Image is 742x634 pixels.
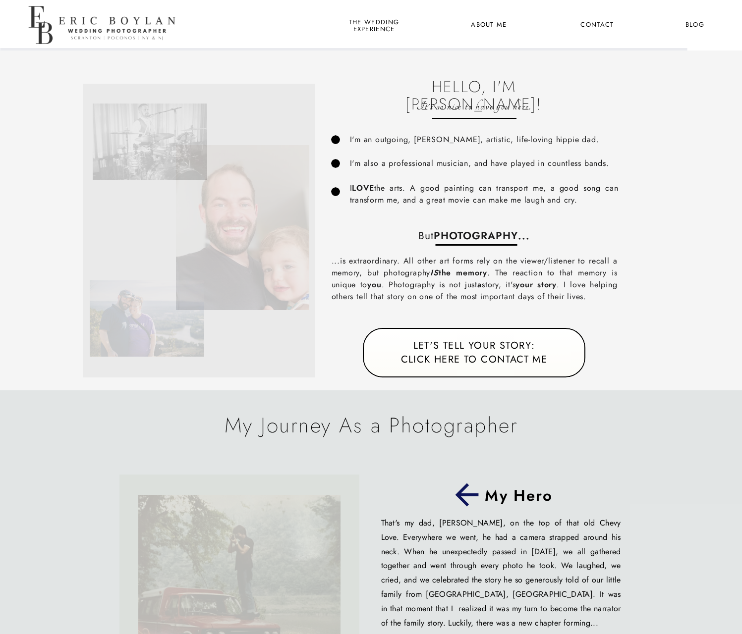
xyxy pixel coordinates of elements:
i: IS [430,267,439,278]
p: I the arts. A good painting can transport me, a good song can transform me, and a great movie can... [350,182,619,206]
span: But [418,228,434,243]
p: ... [335,228,614,240]
b: the memory [430,267,487,278]
h2: My Journey As a Photographer [132,413,611,436]
b: you [367,279,381,290]
a: Let's tell your story:Click here to Contact me [390,339,559,367]
p: It's so nice to have you here. [405,99,543,114]
b: LOVE [352,182,374,194]
a: About Me [465,19,513,32]
a: the wedding experience [347,19,401,32]
p: My Hero [485,486,554,503]
b: PHOTOGRAPHY [434,228,518,243]
p: I'm an outgoing, [PERSON_NAME], artistic, life-loving hippie dad. [350,134,663,145]
b: your story [515,279,557,290]
p: I'm also a professional musician, and have played in countless bands. [350,158,622,170]
a: Contact [579,19,616,32]
b: a [477,279,482,290]
p: ...is extraordinary. All other art forms rely on the viewer/listener to recall a memory, but phot... [332,255,618,306]
nav: Let's tell your story: Click here to Contact me [390,339,559,367]
h1: Hello, I'm [PERSON_NAME]! [405,78,543,94]
a: Blog [677,19,713,32]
